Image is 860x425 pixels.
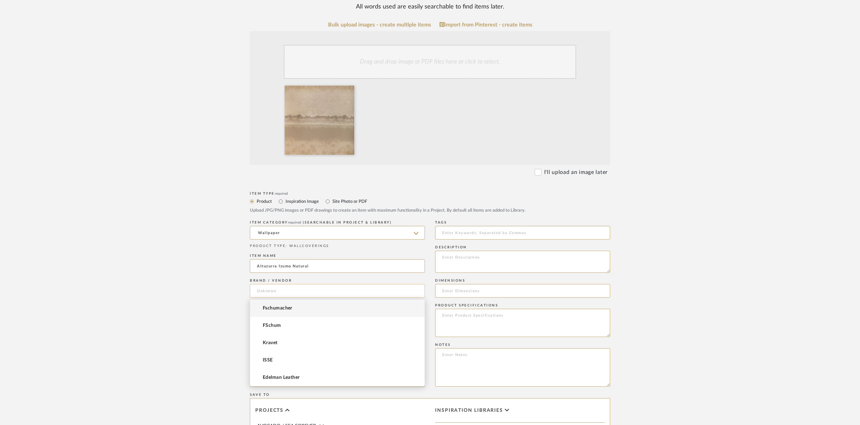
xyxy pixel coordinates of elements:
label: Product [256,198,272,205]
div: Description [435,245,610,249]
div: Item name [250,254,425,258]
span: Fschumacher [263,305,292,311]
input: Type a category to search and select [250,226,425,240]
span: required [288,221,301,224]
span: required [275,192,288,195]
label: Inspiration Image [285,198,319,205]
label: I'll upload an image later [544,168,608,176]
div: Item Type [250,192,610,196]
span: FSchum [263,323,281,329]
div: Notes [435,343,610,347]
a: Bulk upload images - create multiple items [328,22,431,28]
mat-radio-group: Select item type [250,197,610,206]
input: Enter Keywords, Separated by Commas [435,226,610,240]
span: Inspiration libraries [435,408,503,413]
div: Product Specifications [435,303,610,307]
input: Enter Dimensions [435,284,610,298]
span: Kravet [263,340,278,346]
span: (Searchable in Project & Library) [303,221,392,224]
div: Upload JPG/PNG images or PDF drawings to create an item with maximum functionality in a Project. ... [250,207,610,214]
div: Save To [250,393,610,397]
a: Import from Pinterest - create items [440,22,532,28]
span: ISSE [263,357,273,363]
div: Dimensions [435,279,610,283]
div: Brand / Vendor [250,279,425,283]
div: ITEM CATEGORY [250,220,425,225]
div: Tags [435,220,610,225]
div: PRODUCT TYPE [250,244,425,249]
label: Site Photo or PDF [332,198,367,205]
input: Unknown [250,284,425,298]
span: : WALLCOVERINGS [286,244,329,248]
span: Projects [255,408,283,413]
span: Edelman Leather [263,375,300,380]
input: Enter Name [250,259,425,273]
